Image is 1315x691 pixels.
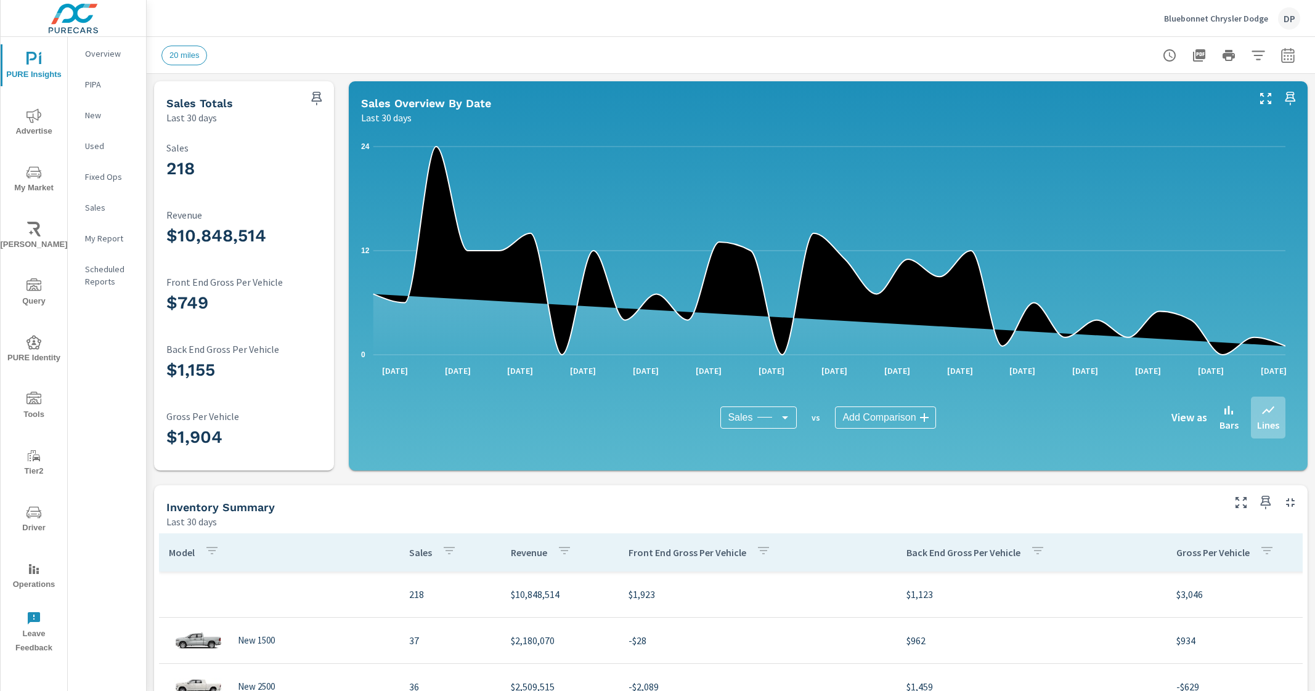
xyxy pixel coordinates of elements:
[68,198,146,217] div: Sales
[1,37,67,660] div: nav menu
[1171,411,1207,424] h6: View as
[85,263,136,288] p: Scheduled Reports
[1164,13,1268,24] p: Bluebonnet Chrysler Dodge
[1176,546,1250,559] p: Gross Per Vehicle
[1257,418,1279,432] p: Lines
[1187,43,1211,68] button: "Export Report to PDF"
[4,335,63,365] span: PURE Identity
[174,622,223,659] img: glamour
[1064,365,1107,377] p: [DATE]
[68,137,146,155] div: Used
[797,412,835,423] p: vs
[361,350,365,359] text: 0
[68,106,146,124] div: New
[68,168,146,186] div: Fixed Ops
[166,501,275,514] h5: Inventory Summary
[1278,7,1300,30] div: DP
[436,365,479,377] p: [DATE]
[166,225,329,246] h3: $10,848,514
[1280,493,1300,512] button: Minimize Widget
[85,47,136,60] p: Overview
[85,232,136,244] p: My Report
[166,344,329,355] p: Back End Gross Per Vehicle
[728,411,752,424] span: Sales
[166,277,329,288] p: Front End Gross Per Vehicle
[1256,493,1276,512] span: Save this to your personalized report
[409,587,491,602] p: 218
[938,365,982,377] p: [DATE]
[361,97,491,110] h5: Sales Overview By Date
[499,365,542,377] p: [DATE]
[166,427,329,448] h3: $1,904
[409,633,491,648] p: 37
[906,546,1020,559] p: Back End Gross Per Vehicle
[4,278,63,309] span: Query
[166,293,329,313] h3: $749
[169,546,195,559] p: Model
[166,209,329,220] p: Revenue
[361,246,370,255] text: 12
[409,546,432,559] p: Sales
[166,158,329,179] h3: 218
[68,44,146,63] div: Overview
[1276,43,1300,68] button: Select Date Range
[162,51,206,60] span: 20 miles
[4,505,63,535] span: Driver
[1216,43,1241,68] button: Print Report
[166,110,217,125] p: Last 30 days
[307,89,327,108] span: Save this to your personalized report
[511,546,547,559] p: Revenue
[876,365,919,377] p: [DATE]
[85,140,136,152] p: Used
[1231,493,1251,512] button: Make Fullscreen
[842,411,916,424] span: Add Comparison
[166,411,329,422] p: Gross Per Vehicle
[4,562,63,592] span: Operations
[4,165,63,195] span: My Market
[361,142,370,151] text: 24
[511,587,609,602] p: $10,848,514
[166,97,233,110] h5: Sales Totals
[1280,89,1300,108] span: Save this to your personalized report
[813,365,856,377] p: [DATE]
[1252,365,1295,377] p: [DATE]
[4,392,63,422] span: Tools
[511,633,609,648] p: $2,180,070
[629,587,887,602] p: $1,923
[1256,89,1276,108] button: Make Fullscreen
[166,514,217,529] p: Last 30 days
[68,229,146,248] div: My Report
[629,633,887,648] p: -$28
[629,546,746,559] p: Front End Gross Per Vehicle
[1219,418,1239,432] p: Bars
[906,633,1157,648] p: $962
[4,222,63,252] span: [PERSON_NAME]
[750,365,793,377] p: [DATE]
[4,448,63,479] span: Tier2
[85,201,136,214] p: Sales
[238,635,275,646] p: New 1500
[68,260,146,291] div: Scheduled Reports
[166,142,329,153] p: Sales
[373,365,417,377] p: [DATE]
[1126,365,1170,377] p: [DATE]
[4,108,63,139] span: Advertise
[68,75,146,94] div: PIPA
[4,52,63,82] span: PURE Insights
[720,406,797,429] div: Sales
[166,360,329,381] h3: $1,155
[687,365,730,377] p: [DATE]
[624,365,667,377] p: [DATE]
[4,611,63,655] span: Leave Feedback
[85,78,136,91] p: PIPA
[1189,365,1232,377] p: [DATE]
[561,365,605,377] p: [DATE]
[1246,43,1271,68] button: Apply Filters
[85,109,136,121] p: New
[835,406,935,429] div: Add Comparison
[361,110,412,125] p: Last 30 days
[906,587,1157,602] p: $1,123
[85,171,136,183] p: Fixed Ops
[1001,365,1044,377] p: [DATE]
